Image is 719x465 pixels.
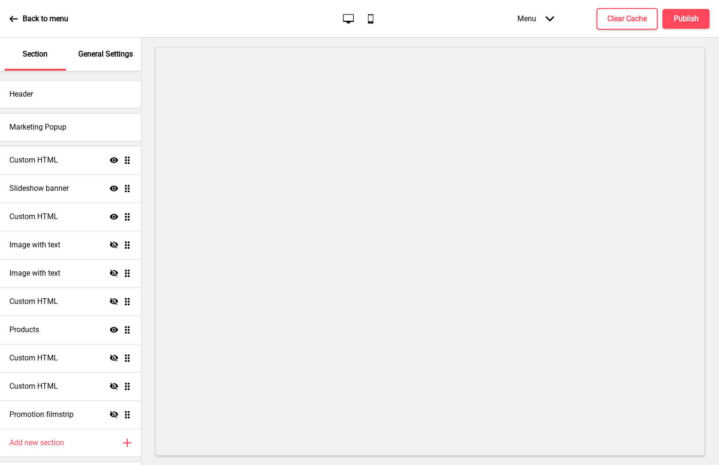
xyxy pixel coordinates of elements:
h4: Custom HTML [9,212,58,222]
h4: Image with text [9,268,60,278]
h4: Header [9,89,33,99]
h4: Products [9,325,39,335]
p: General Settings [78,49,133,59]
h4: Custom HTML [9,296,58,307]
div: Menu [508,5,564,33]
h4: Slideshow banner [9,183,69,194]
h4: Custom HTML [9,381,58,392]
h4: Clear Cache [607,14,647,24]
h4: Custom HTML [9,353,58,363]
button: Clear Cache [596,8,658,30]
button: Publish [662,9,710,29]
h4: Marketing Popup [9,122,66,132]
h4: Promotion filmstrip [9,409,74,420]
p: Back to menu [23,14,68,24]
p: Section [23,49,48,59]
h4: Publish [674,14,699,24]
h4: Image with text [9,240,60,250]
h4: Add new section [9,438,64,448]
a: Back to menu [9,6,68,32]
h4: Custom HTML [9,155,58,165]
